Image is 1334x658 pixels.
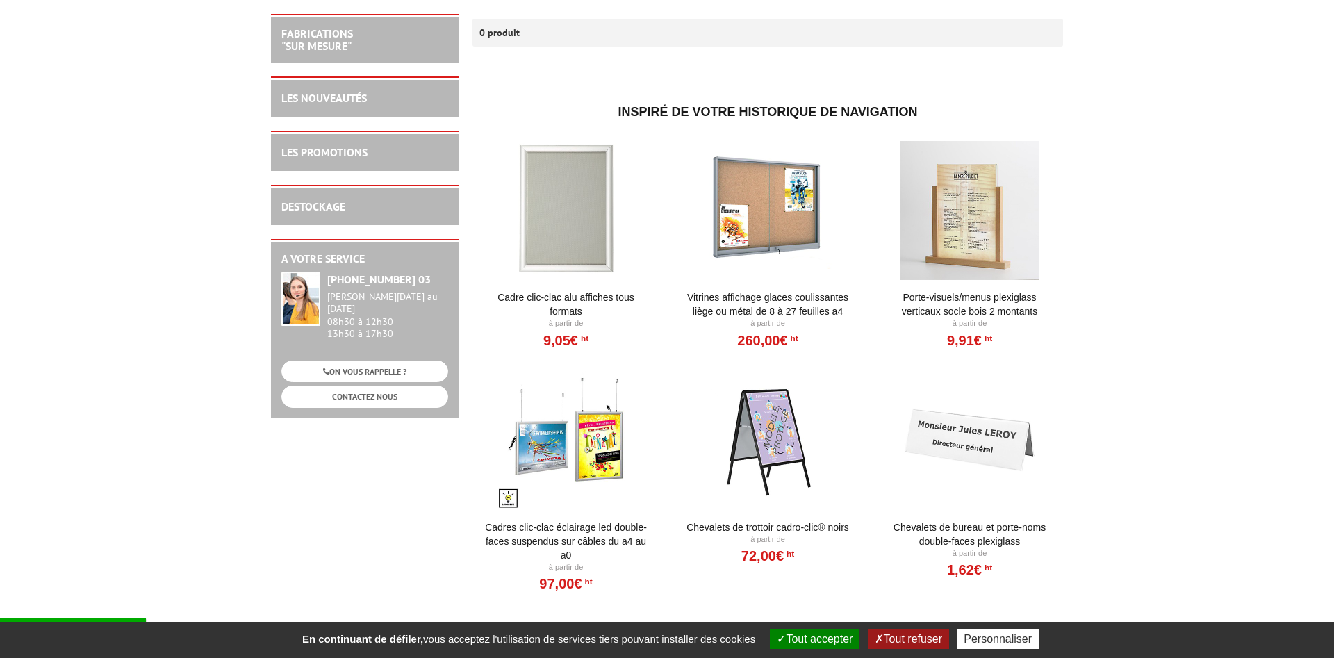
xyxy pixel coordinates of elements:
a: 1,62€HT [947,566,992,574]
a: LES PROMOTIONS [281,145,368,159]
div: [PERSON_NAME][DATE] au [DATE] [327,291,448,315]
a: Chevalets de trottoir Cadro-Clic® Noirs [682,520,854,534]
a: FABRICATIONS"Sur Mesure" [281,26,353,53]
p: À partir de [682,534,854,545]
button: Tout refuser [868,629,949,649]
span: Inspiré de votre historique de navigation [618,105,917,119]
sup: HT [582,577,593,586]
p: À partir de [884,548,1055,559]
span: vous acceptez l'utilisation de services tiers pouvant installer des cookies [295,633,762,645]
p: À partir de [480,318,652,329]
h2: A votre service [281,253,448,265]
strong: En continuant de défiler, [302,633,423,645]
button: Tout accepter [770,629,859,649]
sup: HT [788,334,798,343]
a: 72,00€HT [741,552,794,560]
a: Chevalets de bureau et porte-noms double-faces plexiglass [884,520,1055,548]
a: Porte-Visuels/Menus Plexiglass Verticaux Socle Bois 2 Montants [884,290,1055,318]
p: À partir de [682,318,854,329]
button: Personnaliser (fenêtre modale) [957,629,1039,649]
a: 260,00€HT [737,336,798,345]
sup: HT [982,334,992,343]
p: À partir de [884,318,1055,329]
sup: HT [578,334,588,343]
div: 08h30 à 12h30 13h30 à 17h30 [327,291,448,339]
a: Cadre Clic-Clac Alu affiches tous formats [480,290,652,318]
a: 9,91€HT [947,336,992,345]
a: CONTACTEZ-NOUS [281,386,448,407]
a: Vitrines affichage glaces coulissantes liège ou métal de 8 à 27 feuilles A4 [682,290,854,318]
p: À partir de [480,562,652,573]
a: ON VOUS RAPPELLE ? [281,361,448,382]
a: DESTOCKAGE [281,199,345,213]
a: Cadres clic-clac éclairage LED double-faces suspendus sur câbles du A4 au A0 [480,520,652,562]
sup: HT [784,549,794,559]
a: 9,05€HT [543,336,588,345]
strong: [PHONE_NUMBER] 03 [327,272,431,286]
a: 97,00€HT [539,579,592,588]
a: LES NOUVEAUTÉS [281,91,367,105]
p: 0 produit [479,19,532,47]
img: widget-service.jpg [281,272,320,326]
sup: HT [982,563,992,573]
